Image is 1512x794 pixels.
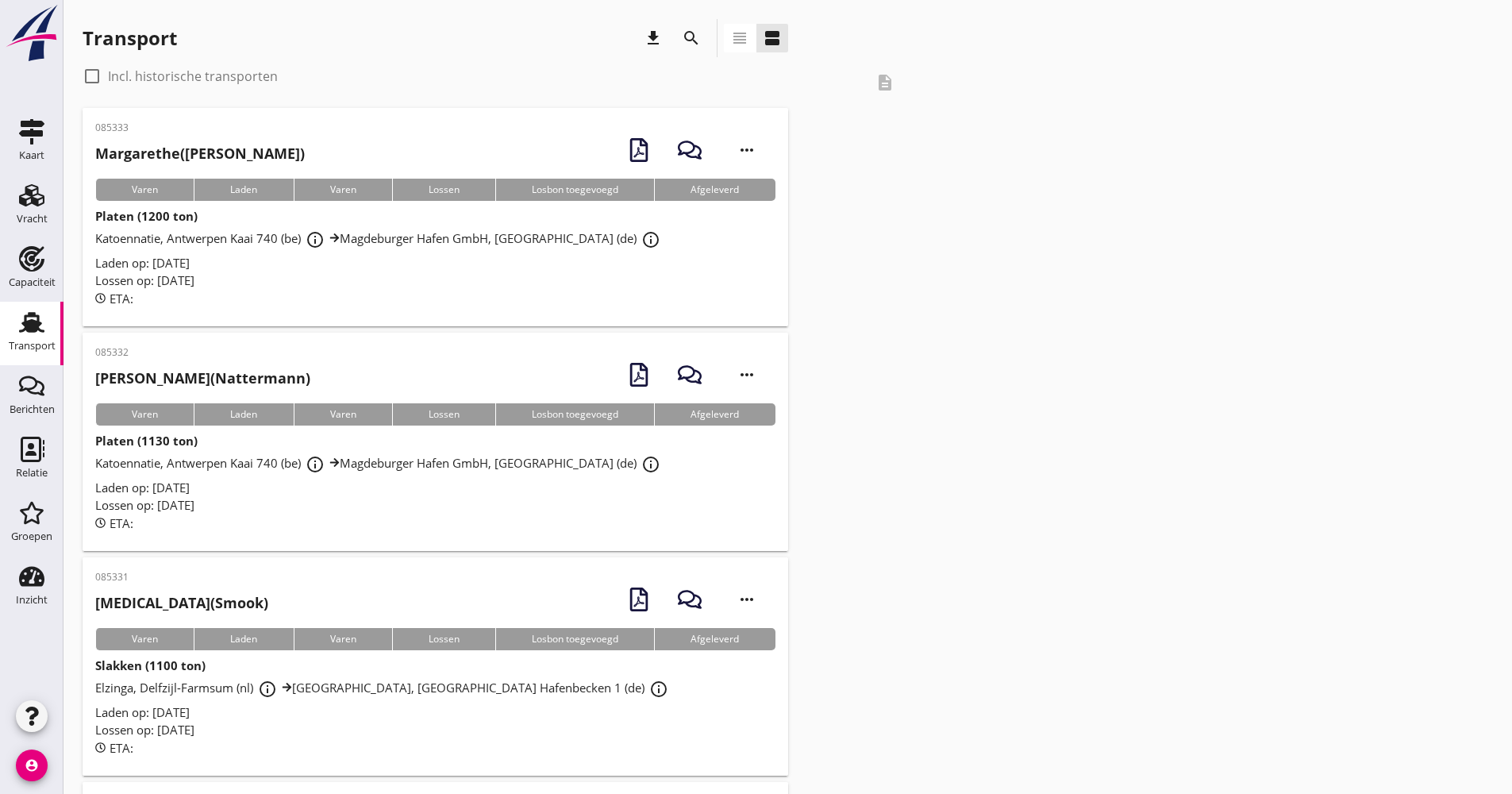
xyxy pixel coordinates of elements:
div: Losbon toegevoegd [495,628,654,650]
label: Incl. historische transporten [108,68,278,84]
div: Vracht [17,214,48,224]
i: info_outline [641,230,660,249]
div: Afgeleverd [654,403,775,426]
strong: Platen (1130 ton) [95,433,198,449]
span: Laden op: [DATE] [95,255,190,271]
span: Elzinga, Delfzijl-Farmsum (nl) [GEOGRAPHIC_DATA], [GEOGRAPHIC_DATA] Hafenbecken 1 (de) [95,680,673,696]
i: info_outline [258,680,277,699]
i: info_outline [649,680,668,699]
i: download [644,29,663,48]
strong: [MEDICAL_DATA] [95,593,210,612]
div: Groepen [11,531,52,542]
div: Afgeleverd [654,628,775,650]
i: more_horiz [725,128,769,172]
span: Katoennatie, Antwerpen Kaai 740 (be) Magdeburger Hafen GmbH, [GEOGRAPHIC_DATA] (de) [95,230,665,246]
h2: (Smook) [95,592,268,614]
img: logo-small.a267ee39.svg [3,4,60,63]
div: Lossen [392,628,495,650]
div: Afgeleverd [654,179,775,201]
strong: Platen (1200 ton) [95,208,198,224]
strong: Margarethe [95,144,180,163]
span: Lossen op: [DATE] [95,497,194,513]
p: 085333 [95,121,305,135]
span: ETA: [110,740,133,756]
i: info_outline [306,230,325,249]
div: Laden [194,628,293,650]
div: Losbon toegevoegd [495,179,654,201]
h2: ([PERSON_NAME]) [95,143,305,164]
p: 085332 [95,345,310,360]
i: info_outline [641,455,660,474]
div: Berichten [10,404,55,414]
i: more_horiz [725,353,769,397]
div: Lossen [392,403,495,426]
i: search [682,29,701,48]
strong: [PERSON_NAME] [95,368,210,387]
i: info_outline [306,455,325,474]
div: Losbon toegevoegd [495,403,654,426]
span: Laden op: [DATE] [95,480,190,495]
div: Inzicht [16,595,48,605]
i: view_headline [730,29,749,48]
span: Lossen op: [DATE] [95,272,194,288]
a: 085333Margarethe([PERSON_NAME])VarenLadenVarenLossenLosbon toegevoegdAfgeleverdPlaten (1200 ton)K... [83,108,788,326]
p: 085331 [95,570,268,584]
div: Varen [95,628,194,650]
span: Katoennatie, Antwerpen Kaai 740 (be) Magdeburger Hafen GmbH, [GEOGRAPHIC_DATA] (de) [95,455,665,471]
a: 085331[MEDICAL_DATA](Smook)VarenLadenVarenLossenLosbon toegevoegdAfgeleverdSlakken (1100 ton)Elzi... [83,557,788,776]
div: Varen [294,628,392,650]
span: Laden op: [DATE] [95,704,190,720]
div: Varen [95,403,194,426]
div: Laden [194,179,293,201]
div: Varen [294,179,392,201]
div: Transport [83,25,177,51]
span: Lossen op: [DATE] [95,722,194,738]
h2: (Nattermann) [95,368,310,389]
i: account_circle [16,750,48,781]
div: Lossen [392,179,495,201]
div: Laden [194,403,293,426]
div: Capaciteit [9,277,56,287]
div: Varen [95,179,194,201]
span: ETA: [110,291,133,306]
div: Kaart [19,150,44,160]
i: more_horiz [725,577,769,622]
span: ETA: [110,515,133,531]
strong: Slakken (1100 ton) [95,657,206,673]
div: Relatie [16,468,48,478]
div: Varen [294,403,392,426]
a: 085332[PERSON_NAME](Nattermann)VarenLadenVarenLossenLosbon toegevoegdAfgeleverdPlaten (1130 ton)K... [83,333,788,551]
i: view_agenda [763,29,782,48]
div: Transport [9,341,56,351]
